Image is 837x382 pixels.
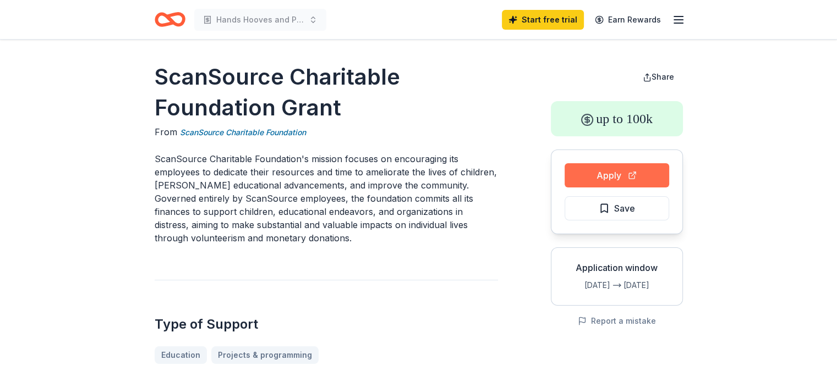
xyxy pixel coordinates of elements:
div: Application window [560,261,674,274]
button: Hands Hooves and Paws educational program [194,9,326,31]
a: Earn Rewards [588,10,668,30]
button: Report a mistake [578,314,656,328]
a: ScanSource Charitable Foundation [180,126,306,139]
p: ScanSource Charitable Foundation's mission focuses on encouraging its employees to dedicate their... [155,152,498,245]
span: Save [614,201,635,215]
button: Share [634,66,683,88]
div: up to 100k [551,101,683,136]
div: [DATE] [623,279,674,292]
h1: ScanSource Charitable Foundation Grant [155,62,498,123]
a: Start free trial [502,10,584,30]
span: Hands Hooves and Paws educational program [216,13,304,26]
button: Save [565,196,669,220]
h2: Type of Support [155,315,498,333]
button: Apply [565,163,669,187]
a: Home [155,7,185,32]
a: Projects & programming [211,346,319,364]
div: From [155,125,498,139]
span: Share [652,72,674,81]
div: [DATE] [560,279,610,292]
a: Education [155,346,207,364]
